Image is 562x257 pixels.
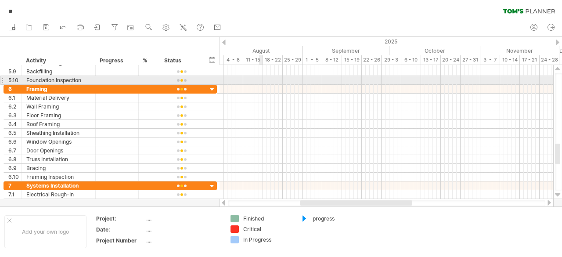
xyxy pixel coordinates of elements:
div: 11 - 15 [243,55,263,65]
div: 6 [8,85,22,93]
div: 1 - 5 [303,55,322,65]
div: Finished [243,215,291,222]
div: 20 - 24 [441,55,461,65]
div: Systems Installation [26,181,91,190]
div: 24 - 28 [540,55,559,65]
div: 6.10 [8,173,22,181]
div: Roof Framing [26,120,91,128]
div: Foundation Inspection [26,76,91,84]
div: 8 - 12 [322,55,342,65]
div: 17 - 21 [520,55,540,65]
div: 13 - 17 [421,55,441,65]
div: 6 - 10 [401,55,421,65]
div: 18 - 22 [263,55,283,65]
div: .... [146,237,220,244]
div: August 2025 [220,46,303,55]
div: Project: [96,215,144,222]
div: .... [146,215,220,222]
div: November 2025 [480,46,559,55]
div: Sheathing Installation [26,129,91,137]
div: Electrical Rough-In [26,190,91,199]
div: 6.8 [8,155,22,163]
div: Date: [96,226,144,233]
div: 22 - 26 [362,55,382,65]
div: 25 - 29 [283,55,303,65]
div: Framing Inspection [26,173,91,181]
div: 27 - 31 [461,55,480,65]
div: October 2025 [389,46,480,55]
div: September 2025 [303,46,389,55]
div: .... [146,226,220,233]
div: Activity [26,56,90,65]
div: 5.10 [8,76,22,84]
div: Bracing [26,164,91,172]
div: Truss Installation [26,155,91,163]
div: 6.6 [8,138,22,146]
div: Backfilling [26,67,91,76]
div: 7 [8,181,22,190]
div: 4 - 8 [223,55,243,65]
div: Progress [100,56,133,65]
div: 10 - 14 [500,55,520,65]
div: Material Delivery [26,94,91,102]
div: 6.2 [8,102,22,111]
div: Project Number [96,237,144,244]
div: % [143,56,155,65]
div: 3 - 7 [480,55,500,65]
div: 6.1 [8,94,22,102]
div: Critical [243,225,291,233]
div: 15 - 19 [342,55,362,65]
div: Wall Framing [26,102,91,111]
div: 29 - 3 [382,55,401,65]
div: Status [164,56,198,65]
div: 6.5 [8,129,22,137]
div: 6.9 [8,164,22,172]
div: Add your own logo [4,215,86,248]
div: 6.4 [8,120,22,128]
div: 6.3 [8,111,22,119]
div: 5.9 [8,67,22,76]
div: Floor Framing [26,111,91,119]
div: 7.1 [8,190,22,199]
div: Framing [26,85,91,93]
div: progress [313,215,360,222]
div: Door Openings [26,146,91,155]
div: Window Openings [26,138,91,146]
div: In Progress [243,236,291,243]
div: 6.7 [8,146,22,155]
